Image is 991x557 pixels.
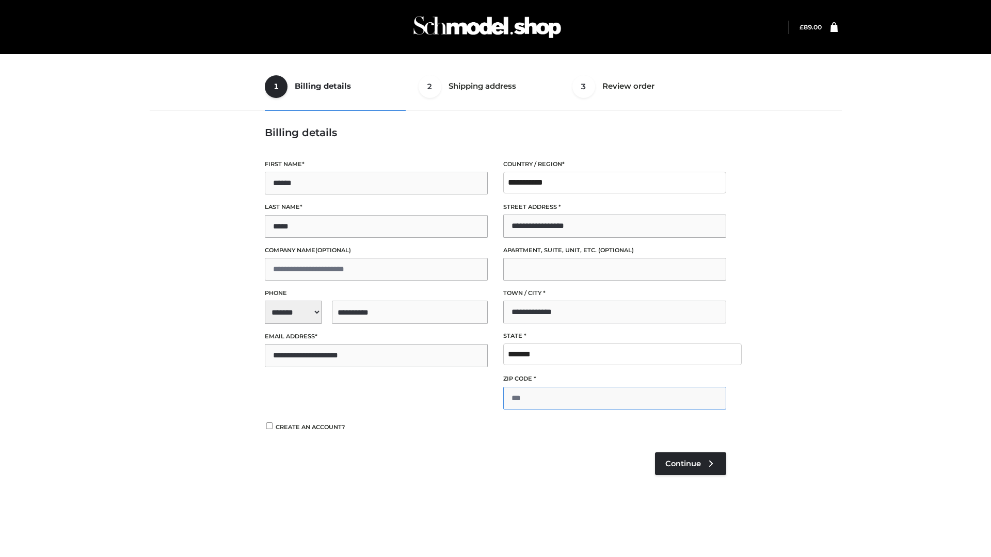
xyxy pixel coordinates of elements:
span: £ [800,23,804,31]
span: (optional) [598,247,634,254]
label: First name [265,159,488,169]
bdi: 89.00 [800,23,822,31]
span: (optional) [315,247,351,254]
span: Create an account? [276,423,345,431]
label: Phone [265,288,488,298]
input: Create an account? [265,422,274,429]
span: Continue [665,459,701,468]
label: ZIP Code [503,374,726,384]
label: Email address [265,332,488,341]
label: Town / City [503,288,726,298]
label: Apartment, suite, unit, etc. [503,245,726,255]
h3: Billing details [265,126,726,139]
label: Country / Region [503,159,726,169]
label: Company name [265,245,488,255]
label: Street address [503,202,726,212]
label: State [503,331,726,341]
a: £89.00 [800,23,822,31]
img: Schmodel Admin 964 [410,7,565,47]
label: Last name [265,202,488,212]
a: Continue [655,452,726,475]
